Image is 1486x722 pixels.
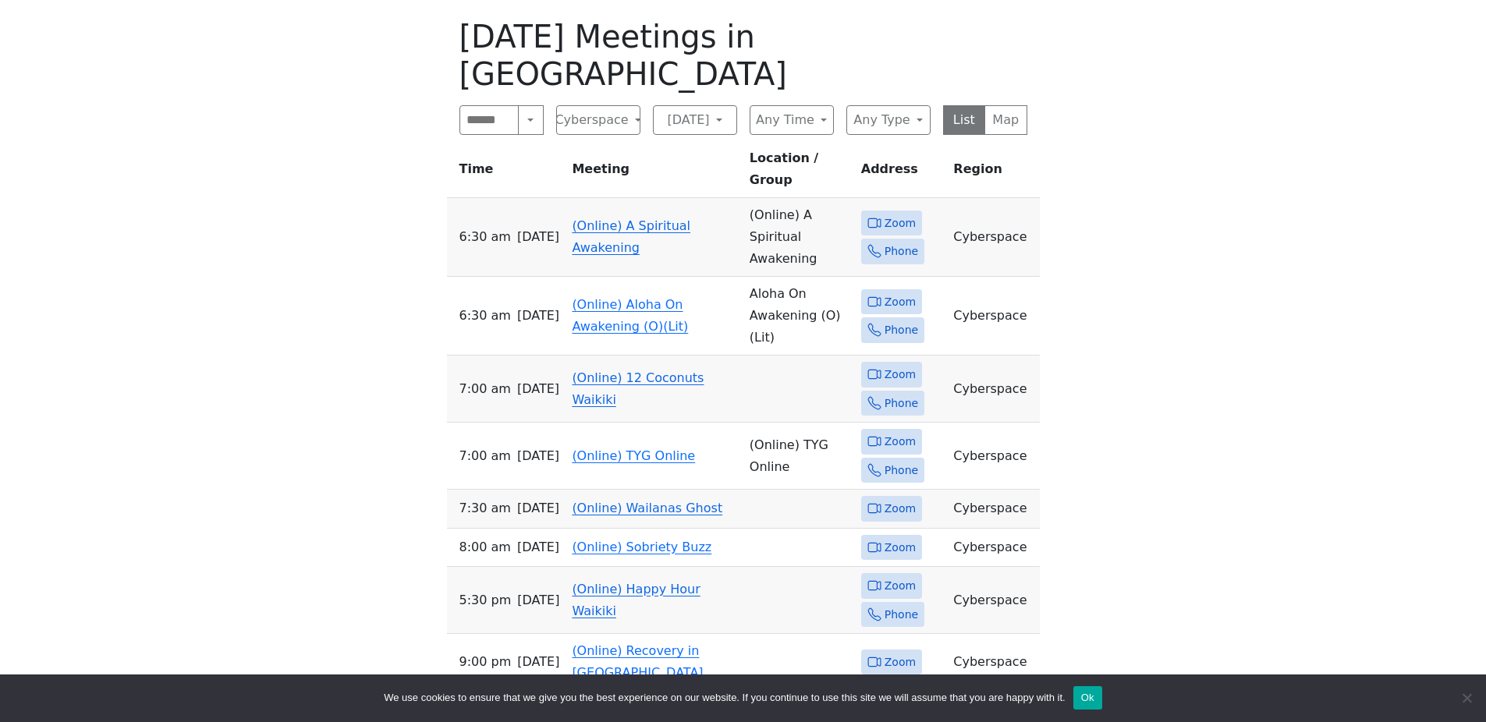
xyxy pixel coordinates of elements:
button: Map [984,105,1027,135]
span: Zoom [885,653,916,672]
th: Region [947,147,1039,198]
span: [DATE] [517,226,559,248]
h1: [DATE] Meetings in [GEOGRAPHIC_DATA] [459,18,1027,93]
th: Location / Group [743,147,855,198]
span: 8:00 AM [459,536,511,558]
a: (Online) Aloha On Awakening (O)(Lit) [572,297,688,334]
span: Phone [885,320,918,340]
span: [DATE] [517,536,559,558]
button: Ok [1073,686,1102,710]
td: Cyberspace [947,198,1039,277]
span: [DATE] [517,497,559,519]
th: Time [447,147,566,198]
span: 9:00 PM [459,651,512,673]
button: Any Type [846,105,931,135]
span: Zoom [885,499,916,518]
button: Any Time [750,105,834,135]
th: Meeting [566,147,743,198]
td: Cyberspace [947,356,1039,423]
button: List [943,105,986,135]
a: (Online) A Spiritual Awakening [572,218,690,255]
span: No [1459,690,1474,706]
td: Cyberspace [947,567,1039,634]
th: Address [855,147,948,198]
td: Aloha On Awakening (O) (Lit) [743,277,855,356]
span: Phone [885,242,918,261]
input: Search [459,105,520,135]
span: We use cookies to ensure that we give you the best experience on our website. If you continue to ... [384,690,1065,706]
span: 6:30 AM [459,226,511,248]
button: Cyberspace [556,105,640,135]
span: Zoom [885,292,916,312]
a: (Online) Happy Hour Waikiki [572,582,700,618]
span: [DATE] [517,305,559,327]
td: Cyberspace [947,529,1039,568]
td: Cyberspace [947,423,1039,490]
span: Phone [885,461,918,480]
span: Zoom [885,432,916,451]
span: 6:30 AM [459,305,511,327]
span: [DATE] [517,378,559,400]
a: (Online) Wailanas Ghost [572,501,722,515]
span: 7:00 AM [459,445,511,467]
span: 5:30 PM [459,589,512,611]
td: (Online) TYG Online [743,423,855,490]
span: 7:30 AM [459,497,511,519]
td: Cyberspace [947,490,1039,529]
span: Zoom [885,214,916,233]
td: Cyberspace [947,634,1039,691]
span: Zoom [885,365,916,384]
span: Zoom [885,538,916,557]
span: Phone [885,394,918,413]
a: (Online) Sobriety Buzz [572,540,711,554]
a: (Online) TYG Online [572,448,695,463]
a: (Online) 12 Coconuts Waikiki [572,370,704,407]
a: (Online) Recovery in [GEOGRAPHIC_DATA] [572,643,703,680]
span: 7:00 AM [459,378,511,400]
button: Search [518,105,543,135]
span: [DATE] [517,589,559,611]
td: Cyberspace [947,277,1039,356]
span: [DATE] [517,651,559,673]
button: [DATE] [653,105,737,135]
td: (Online) A Spiritual Awakening [743,198,855,277]
span: Zoom [885,576,916,596]
span: [DATE] [517,445,559,467]
span: Phone [885,605,918,625]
